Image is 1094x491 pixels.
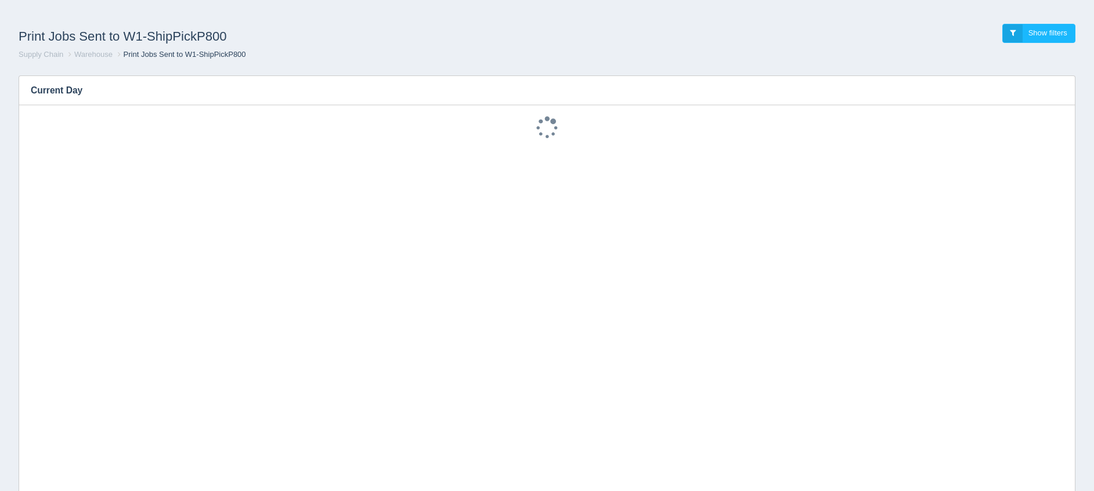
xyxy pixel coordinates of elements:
h3: Current Day [19,76,1057,105]
span: Show filters [1028,28,1067,37]
a: Supply Chain [19,50,63,59]
h1: Print Jobs Sent to W1-ShipPickP800 [19,24,547,49]
a: Warehouse [74,50,113,59]
li: Print Jobs Sent to W1-ShipPickP800 [115,49,246,60]
a: Show filters [1002,24,1075,43]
